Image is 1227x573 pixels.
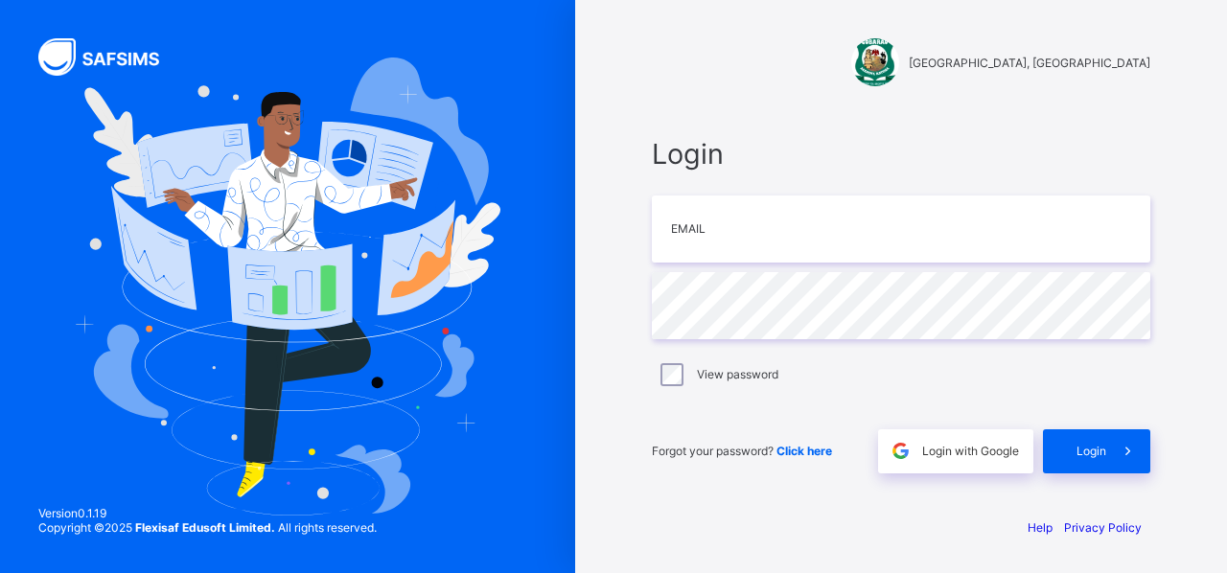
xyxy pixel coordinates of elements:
a: Privacy Policy [1064,520,1142,535]
label: View password [697,367,778,381]
span: Version 0.1.19 [38,506,377,520]
span: Copyright © 2025 All rights reserved. [38,520,377,535]
span: Login with Google [922,444,1019,458]
a: Help [1028,520,1053,535]
span: Login [1077,444,1106,458]
img: google.396cfc9801f0270233282035f929180a.svg [890,440,912,462]
span: Forgot your password? [652,444,832,458]
strong: Flexisaf Edusoft Limited. [135,520,275,535]
a: Click here [776,444,832,458]
span: Login [652,137,1150,171]
img: SAFSIMS Logo [38,38,182,76]
span: [GEOGRAPHIC_DATA], [GEOGRAPHIC_DATA] [909,56,1150,70]
img: Hero Image [75,57,501,516]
